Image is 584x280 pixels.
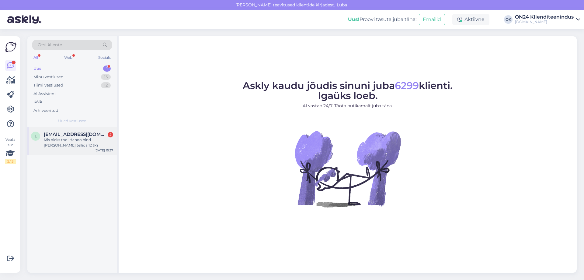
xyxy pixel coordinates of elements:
[33,108,58,114] div: Arhiveeritud
[33,74,64,80] div: Minu vestlused
[243,103,453,109] p: AI vastab 24/7. Tööta nutikamalt juba täna.
[335,2,349,8] span: Luba
[5,41,16,53] img: Askly Logo
[515,15,580,24] a: ON24 Klienditeenindus[DOMAIN_NAME]
[33,82,63,88] div: Tiimi vestlused
[95,148,113,153] div: [DATE] 15:37
[33,91,56,97] div: AI Assistent
[5,137,16,164] div: Vaata siia
[101,74,111,80] div: 13
[395,80,419,91] span: 6299
[97,54,112,62] div: Socials
[103,66,111,72] div: 1
[504,15,513,24] div: OK
[38,42,62,48] span: Otsi kliente
[32,54,39,62] div: All
[452,14,489,25] div: Aktiivne
[33,66,41,72] div: Uus
[58,118,86,124] span: Uued vestlused
[243,80,453,101] span: Askly kaudu jõudis sinuni juba klienti. Igaüks loeb.
[35,134,37,138] span: l
[63,54,74,62] div: Web
[348,16,360,22] b: Uus!
[44,137,113,148] div: Mis oleks tool Hando hind [PERSON_NAME] tellida 12 tk?
[348,16,416,23] div: Proovi tasuta juba täna:
[101,82,111,88] div: 12
[515,15,574,19] div: ON24 Klienditeenindus
[44,132,107,137] span: liis.tammann@hotmail.com
[5,159,16,164] div: 2 / 3
[293,114,402,224] img: No Chat active
[108,132,113,137] div: 2
[419,14,445,25] button: Emailid
[515,19,574,24] div: [DOMAIN_NAME]
[33,99,42,105] div: Kõik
